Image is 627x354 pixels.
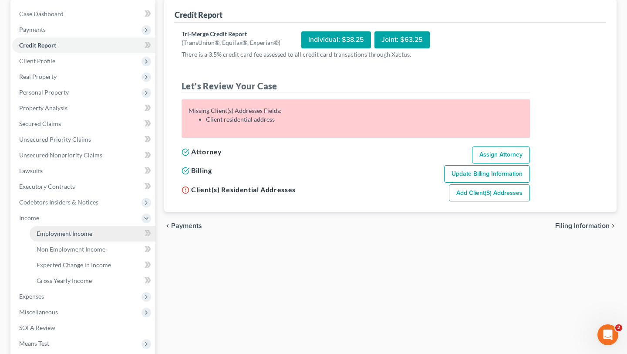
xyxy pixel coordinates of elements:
span: Secured Claims [19,120,61,127]
span: Filing Information [555,222,610,229]
i: chevron_left [164,222,171,229]
a: Gross Yearly Income [30,273,155,289]
a: Add Client(s) Addresses [449,184,530,202]
span: Codebtors Insiders & Notices [19,198,98,206]
li: Client residential address [206,115,523,124]
a: Executory Contracts [12,179,155,194]
span: Unsecured Priority Claims [19,136,91,143]
a: SOFA Review [12,320,155,336]
h5: Client(s) Residential Addresses [182,184,296,195]
a: Employment Income [30,226,155,242]
a: Unsecured Priority Claims [12,132,155,147]
iframe: Intercom live chat [597,324,618,345]
span: Unsecured Nonpriority Claims [19,151,102,159]
span: Executory Contracts [19,183,75,190]
h5: Billing [182,165,212,176]
a: Expected Change in Income [30,257,155,273]
span: Credit Report [19,41,56,49]
a: Credit Report [12,37,155,53]
span: Personal Property [19,88,69,96]
span: Employment Income [37,230,92,237]
div: (TransUnion®, Equifax®, Experian®) [182,38,280,47]
button: Filing Information chevron_right [555,222,617,229]
button: chevron_left Payments [164,222,202,229]
div: Missing Client(s) Addresses Fields: [189,106,523,124]
h4: Let's Review Your Case [182,80,530,92]
span: Income [19,214,39,221]
div: Credit Report [175,10,222,20]
div: Joint: $63.25 [374,31,430,48]
span: Miscellaneous [19,308,58,316]
span: Expected Change in Income [37,261,111,269]
a: Secured Claims [12,116,155,132]
a: Update Billing Information [444,165,530,183]
span: 2 [615,324,622,331]
p: There is a 3.5% credit card fee assessed to all credit card transactions through Xactus. [182,50,530,59]
a: Non Employment Income [30,242,155,257]
span: Payments [171,222,202,229]
a: Unsecured Nonpriority Claims [12,147,155,163]
div: Tri-Merge Credit Report [182,30,280,38]
span: Expenses [19,293,44,300]
span: Client Profile [19,57,55,65]
span: Attorney [191,147,222,156]
a: Lawsuits [12,163,155,179]
span: Non Employment Income [37,245,105,253]
span: Gross Yearly Income [37,277,92,284]
span: Case Dashboard [19,10,64,17]
a: Assign Attorney [472,146,530,164]
div: Individual: $38.25 [301,31,371,48]
span: Lawsuits [19,167,43,174]
a: Property Analysis [12,100,155,116]
span: Property Analysis [19,104,67,112]
span: SOFA Review [19,324,55,331]
span: Real Property [19,73,57,80]
span: Means Test [19,340,49,347]
i: chevron_right [610,222,617,229]
span: Payments [19,26,46,33]
a: Case Dashboard [12,6,155,22]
